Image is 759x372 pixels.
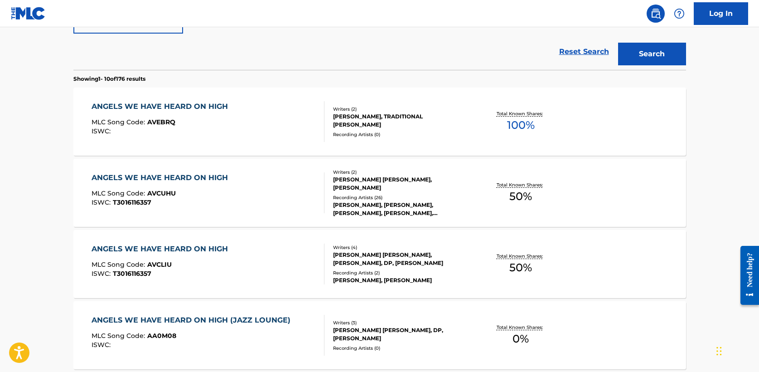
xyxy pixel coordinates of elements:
span: 50 % [509,259,532,276]
div: [PERSON_NAME], [PERSON_NAME], [PERSON_NAME], [PERSON_NAME], [PERSON_NAME] [333,201,470,217]
div: Writers ( 4 ) [333,244,470,251]
div: Recording Artists ( 0 ) [333,131,470,138]
span: ISWC : [92,198,113,206]
div: ANGELS WE HAVE HEARD ON HIGH [92,244,232,255]
span: ISWC : [92,269,113,278]
div: Writers ( 3 ) [333,319,470,326]
a: ANGELS WE HAVE HEARD ON HIGHMLC Song Code:AVCUHUISWC:T3016116357Writers (2)[PERSON_NAME] [PERSON_... [73,159,686,227]
span: MLC Song Code : [92,118,147,126]
span: AVEBRQ [147,118,175,126]
div: ANGELS WE HAVE HEARD ON HIGH [92,101,232,112]
div: [PERSON_NAME] [PERSON_NAME], [PERSON_NAME], DP, [PERSON_NAME] [333,251,470,267]
div: Recording Artists ( 0 ) [333,345,470,352]
div: [PERSON_NAME] [PERSON_NAME], [PERSON_NAME] [333,176,470,192]
span: 100 % [507,117,535,133]
div: [PERSON_NAME] [PERSON_NAME], DP, [PERSON_NAME] [333,326,470,343]
span: AVCUHU [147,189,176,197]
span: 50 % [509,188,532,205]
div: Recording Artists ( 26 ) [333,194,470,201]
img: MLC Logo [11,7,46,20]
div: Writers ( 2 ) [333,169,470,176]
p: Showing 1 - 10 of 176 results [73,75,145,83]
span: AVCLIU [147,260,172,269]
span: ISWC : [92,341,113,349]
a: ANGELS WE HAVE HEARD ON HIGHMLC Song Code:AVEBRQISWC:Writers (2)[PERSON_NAME], TRADITIONAL [PERSO... [73,88,686,156]
p: Total Known Shares: [497,324,545,331]
span: AA0M08 [147,332,176,340]
span: MLC Song Code : [92,189,147,197]
div: Help [670,5,688,23]
a: ANGELS WE HAVE HEARD ON HIGH (JAZZ LOUNGE)MLC Song Code:AA0M08ISWC:Writers (3)[PERSON_NAME] [PERS... [73,301,686,369]
div: ANGELS WE HAVE HEARD ON HIGH [92,172,232,183]
iframe: Chat Widget [714,328,759,372]
a: Public Search [647,5,665,23]
button: Search [618,43,686,65]
p: Total Known Shares: [497,181,545,188]
div: Drag [716,338,722,365]
a: Reset Search [555,42,614,62]
div: [PERSON_NAME], [PERSON_NAME] [333,276,470,284]
span: ISWC : [92,127,113,135]
div: ANGELS WE HAVE HEARD ON HIGH (JAZZ LOUNGE) [92,315,295,326]
div: Writers ( 2 ) [333,106,470,113]
img: help [674,8,685,19]
span: 0 % [512,331,529,347]
iframe: Resource Center [734,239,759,312]
p: Total Known Shares: [497,253,545,259]
span: T3016116357 [113,198,151,206]
a: ANGELS WE HAVE HEARD ON HIGHMLC Song Code:AVCLIUISWC:T3016116357Writers (4)[PERSON_NAME] [PERSON_... [73,230,686,298]
div: Recording Artists ( 2 ) [333,269,470,276]
a: Log In [694,2,748,25]
span: MLC Song Code : [92,332,147,340]
img: search [650,8,661,19]
div: [PERSON_NAME], TRADITIONAL [PERSON_NAME] [333,113,470,129]
span: T3016116357 [113,269,151,278]
p: Total Known Shares: [497,110,545,117]
span: MLC Song Code : [92,260,147,269]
